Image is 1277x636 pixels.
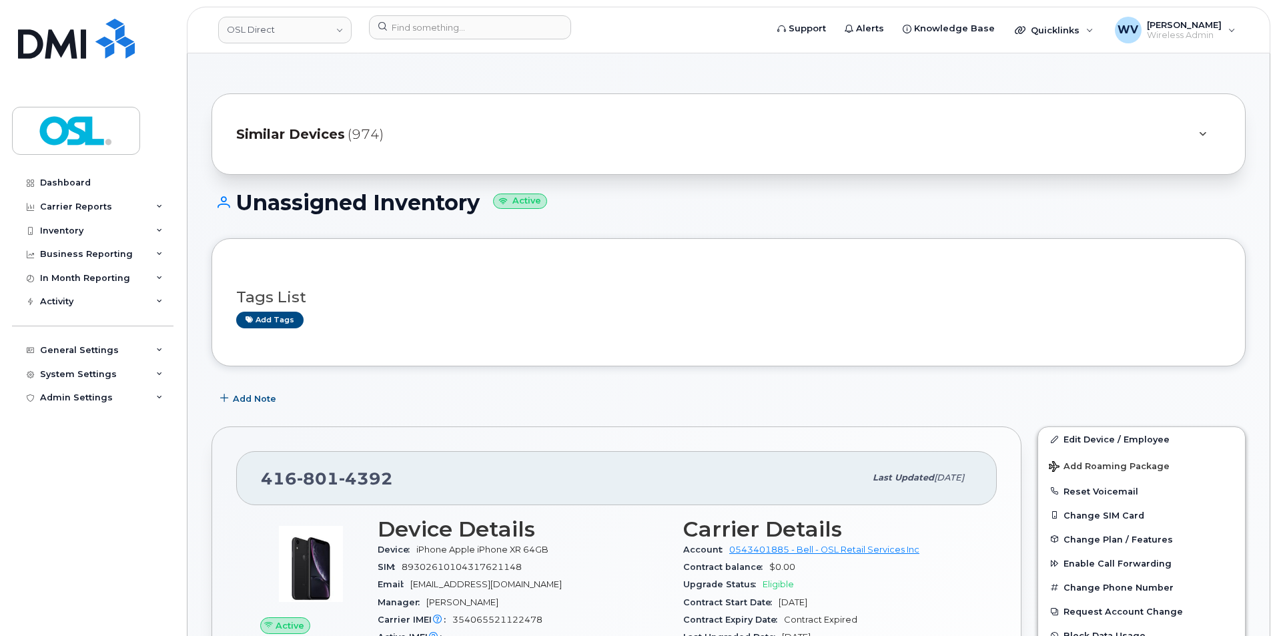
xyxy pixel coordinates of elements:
[297,468,339,489] span: 801
[683,615,784,625] span: Contract Expiry Date
[873,472,934,483] span: Last updated
[784,615,857,625] span: Contract Expired
[378,562,402,572] span: SIM
[683,597,779,607] span: Contract Start Date
[1038,527,1245,551] button: Change Plan / Features
[683,562,769,572] span: Contract balance
[416,545,548,555] span: iPhone Apple iPhone XR 64GB
[1063,559,1172,569] span: Enable Call Forwarding
[934,472,964,483] span: [DATE]
[426,597,498,607] span: [PERSON_NAME]
[233,392,276,405] span: Add Note
[236,312,304,328] a: Add tags
[1038,452,1245,479] button: Add Roaming Package
[1038,551,1245,575] button: Enable Call Forwarding
[1063,534,1173,544] span: Change Plan / Features
[378,579,410,589] span: Email
[271,524,351,604] img: image20231002-3703462-1qb80zy.jpeg
[769,562,795,572] span: $0.00
[779,597,807,607] span: [DATE]
[763,579,794,589] span: Eligible
[729,545,919,555] a: 0543401885 - Bell - OSL Retail Services Inc
[683,545,729,555] span: Account
[1049,461,1170,474] span: Add Roaming Package
[1038,427,1245,451] a: Edit Device / Employee
[683,579,763,589] span: Upgrade Status
[339,468,393,489] span: 4392
[261,468,393,489] span: 416
[211,191,1246,214] h1: Unassigned Inventory
[378,615,452,625] span: Carrier IMEI
[1038,479,1245,503] button: Reset Voicemail
[378,517,667,541] h3: Device Details
[1038,503,1245,527] button: Change SIM Card
[236,289,1221,306] h3: Tags List
[452,615,542,625] span: 354065521122478
[493,194,547,209] small: Active
[1038,575,1245,599] button: Change Phone Number
[276,619,304,632] span: Active
[211,386,288,410] button: Add Note
[378,545,416,555] span: Device
[1038,599,1245,623] button: Request Account Change
[683,517,973,541] h3: Carrier Details
[378,597,426,607] span: Manager
[348,125,384,144] span: (974)
[236,125,345,144] span: Similar Devices
[410,579,562,589] span: [EMAIL_ADDRESS][DOMAIN_NAME]
[402,562,522,572] span: 89302610104317621148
